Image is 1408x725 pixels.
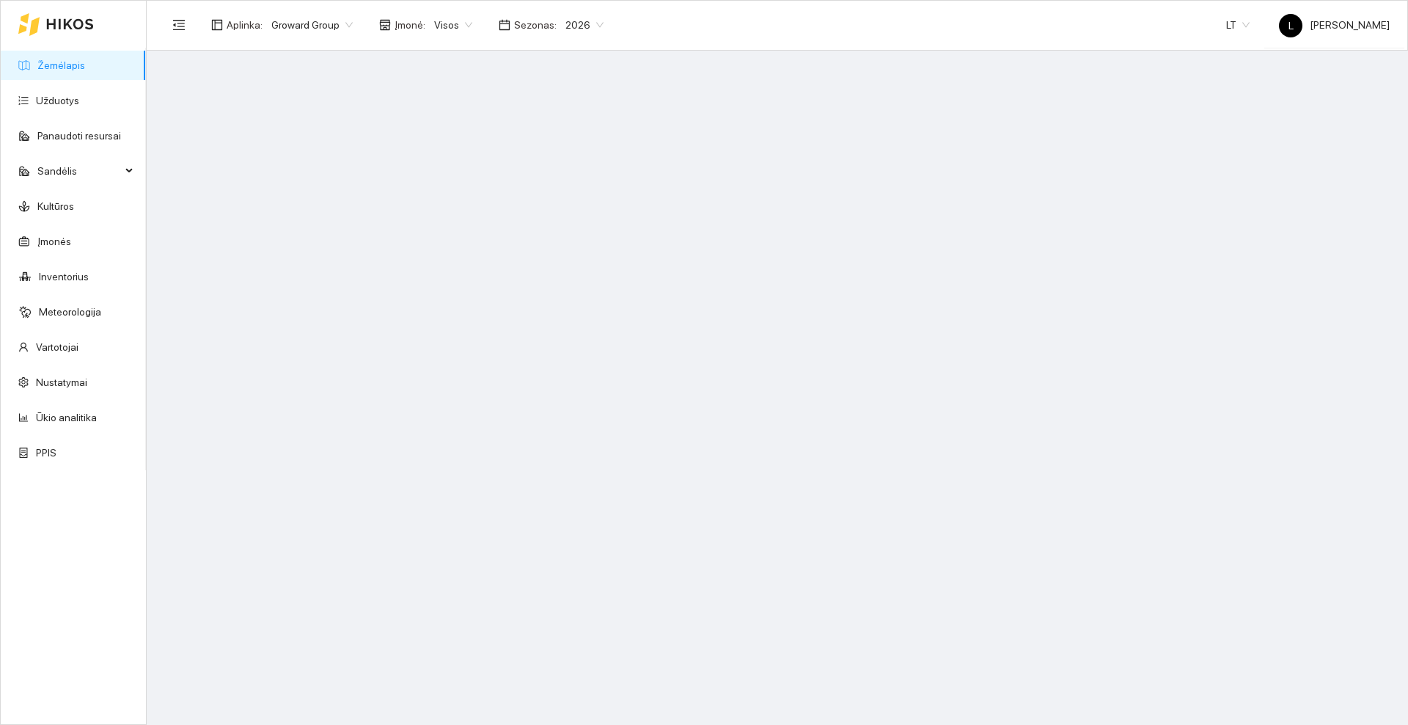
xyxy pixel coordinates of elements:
a: PPIS [36,447,56,459]
span: Sezonas : [514,17,557,33]
a: Kultūros [37,200,74,212]
span: 2026 [565,14,604,36]
a: Įmonės [37,236,71,247]
span: L [1288,14,1294,37]
a: Meteorologija [39,306,101,318]
a: Ūkio analitika [36,412,97,423]
button: menu-fold [164,10,194,40]
span: Visos [434,14,472,36]
span: layout [211,19,223,31]
span: Aplinka : [227,17,263,33]
span: menu-fold [172,18,186,32]
a: Panaudoti resursai [37,130,121,142]
a: Žemėlapis [37,59,85,71]
a: Užduotys [36,95,79,106]
span: Groward Group [271,14,353,36]
span: LT [1226,14,1250,36]
span: shop [379,19,391,31]
span: Įmonė : [395,17,425,33]
a: Inventorius [39,271,89,283]
a: Vartotojai [36,341,78,353]
span: [PERSON_NAME] [1279,19,1390,31]
span: calendar [499,19,510,31]
span: Sandėlis [37,156,121,186]
a: Nustatymai [36,376,87,388]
